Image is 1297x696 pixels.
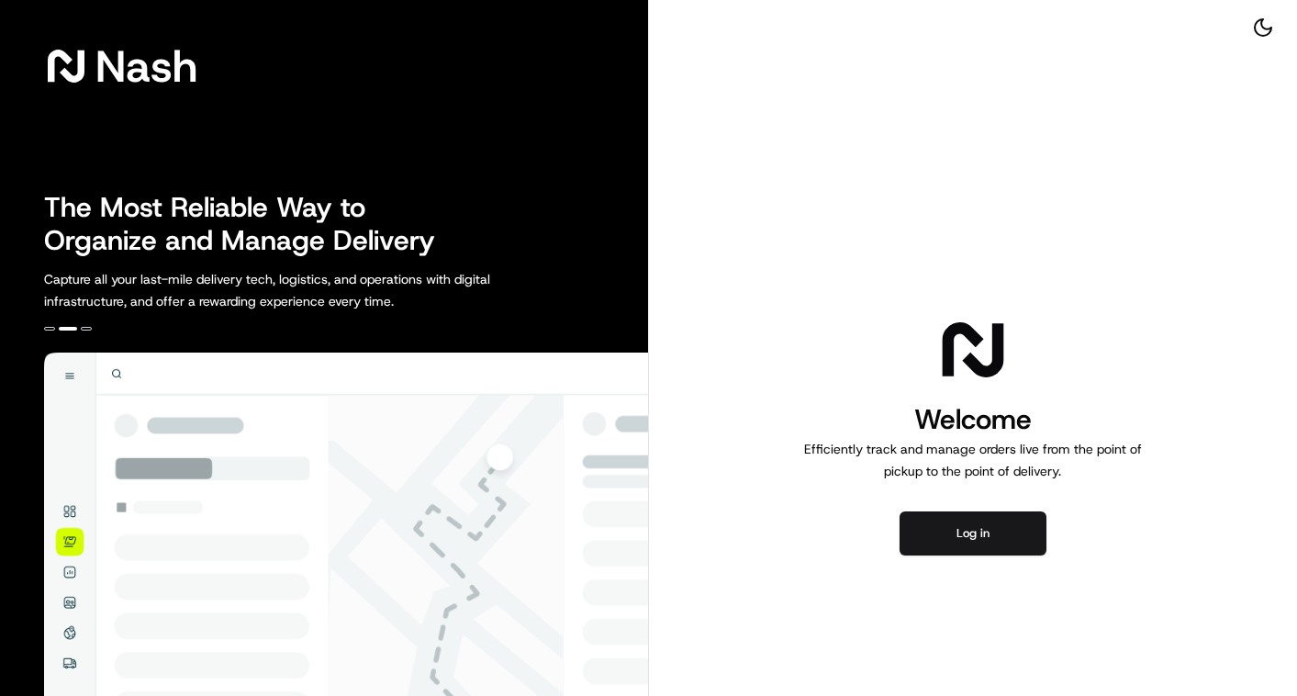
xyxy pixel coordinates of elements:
span: Nash [95,48,197,84]
h1: Welcome [797,401,1149,438]
p: Efficiently track and manage orders live from the point of pickup to the point of delivery. [797,438,1149,482]
p: Capture all your last-mile delivery tech, logistics, and operations with digital infrastructure, ... [44,268,573,312]
h2: The Most Reliable Way to Organize and Manage Delivery [44,191,455,257]
button: Log in [900,511,1046,556]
